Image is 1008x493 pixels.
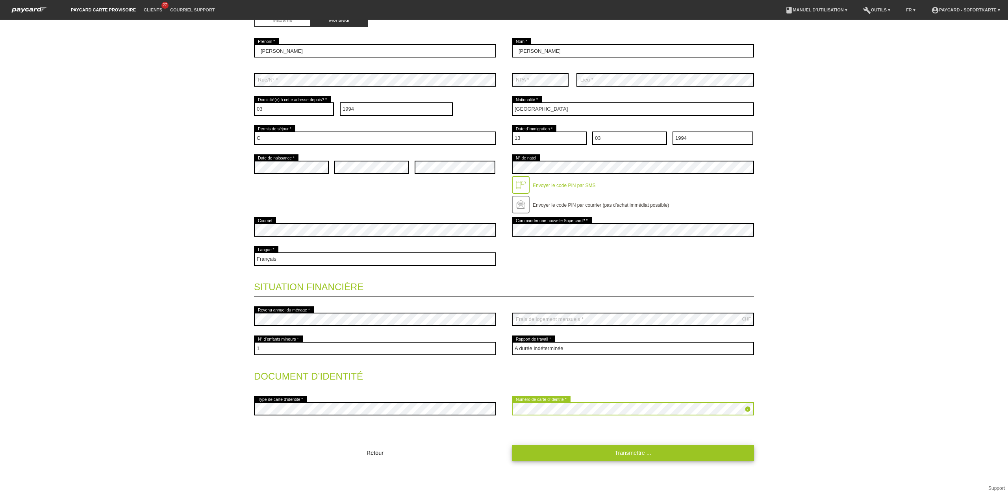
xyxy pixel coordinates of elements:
[8,6,51,14] img: paycard Sofortkarte
[863,6,871,14] i: build
[745,407,751,413] a: info
[988,486,1005,491] a: Support
[533,183,595,188] label: Envoyer le code PIN par SMS
[254,274,754,297] legend: Situation financière
[254,445,496,461] button: Retour
[902,7,919,12] a: FR ▾
[785,6,793,14] i: book
[8,9,51,15] a: paycard Sofortkarte
[161,2,169,9] span: 27
[931,6,939,14] i: account_circle
[533,202,669,208] label: Envoyer le code PIN par courrier (pas d’achat immédiat possible)
[67,7,140,12] a: paycard carte provisoire
[742,317,751,321] div: CHF
[859,7,894,12] a: buildOutils ▾
[745,406,751,412] i: info
[166,7,219,12] a: Courriel Support
[512,445,754,460] a: Transmettre ...
[367,450,384,456] span: Retour
[927,7,1004,12] a: account_circlepaycard - Sofortkarte ▾
[140,7,166,12] a: Clients
[254,363,754,386] legend: Document d’identité
[781,7,851,12] a: bookManuel d’utilisation ▾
